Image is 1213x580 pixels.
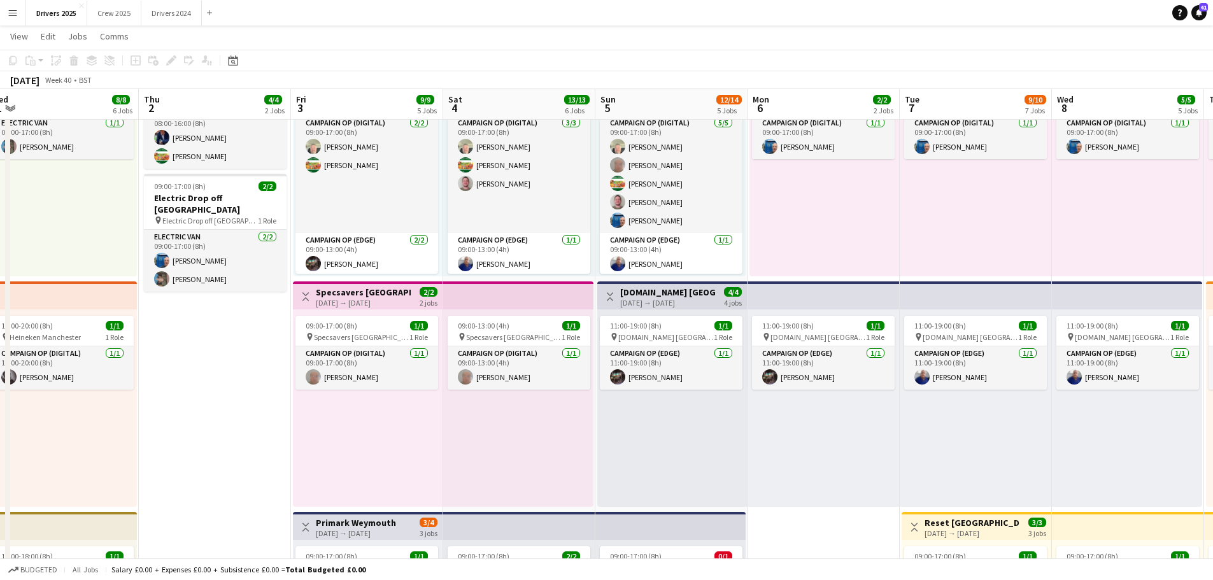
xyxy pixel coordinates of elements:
div: Salary £0.00 + Expenses £0.00 + Subsistence £0.00 = [111,565,365,574]
a: Edit [36,28,60,45]
span: Week 40 [42,75,74,85]
span: Edit [41,31,55,42]
span: All jobs [70,565,101,574]
a: Jobs [63,28,92,45]
button: Drivers 2024 [141,1,202,25]
span: 41 [1199,3,1208,11]
span: Budgeted [20,565,57,574]
a: View [5,28,33,45]
div: [DATE] [10,74,39,87]
div: BST [79,75,92,85]
a: 41 [1191,5,1207,20]
span: Jobs [68,31,87,42]
a: Comms [95,28,134,45]
span: View [10,31,28,42]
button: Crew 2025 [87,1,141,25]
span: Comms [100,31,129,42]
button: Drivers 2025 [26,1,87,25]
span: Total Budgeted £0.00 [285,565,365,574]
button: Budgeted [6,563,59,577]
